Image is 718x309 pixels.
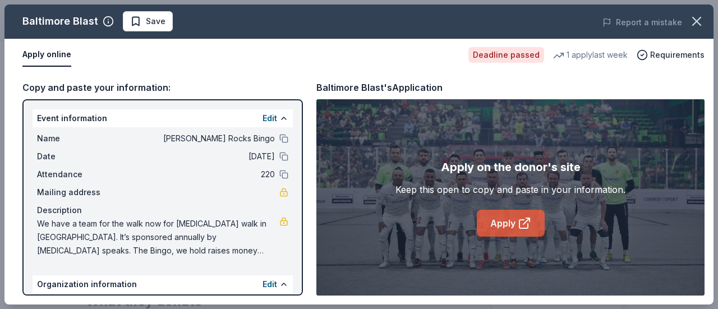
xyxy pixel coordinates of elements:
div: Organization information [33,275,293,293]
div: Keep this open to copy and paste in your information. [395,183,625,196]
button: Report a mistake [602,16,682,29]
span: We have a team for the walk now for [MEDICAL_DATA] walk in [GEOGRAPHIC_DATA]. It’s sponsored annu... [37,217,279,257]
button: Edit [263,278,277,291]
div: Copy and paste your information: [22,80,303,95]
span: Date [37,150,112,163]
div: Baltimore Blast [22,12,98,30]
button: Requirements [637,48,705,62]
span: Attendance [37,168,112,181]
a: Apply [477,210,545,237]
span: [PERSON_NAME] Rocks Bingo [112,132,275,145]
div: Description [37,204,288,217]
span: 220 [112,168,275,181]
div: Apply on the donor's site [441,158,581,176]
span: Requirements [650,48,705,62]
button: Apply online [22,43,71,67]
span: [DATE] [112,150,275,163]
div: 1 apply last week [553,48,628,62]
span: Name [37,132,112,145]
span: Save [146,15,165,28]
div: Baltimore Blast's Application [316,80,443,95]
div: Deadline passed [468,47,544,63]
div: Event information [33,109,293,127]
button: Edit [263,112,277,125]
span: Mailing address [37,186,112,199]
button: Save [123,11,173,31]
